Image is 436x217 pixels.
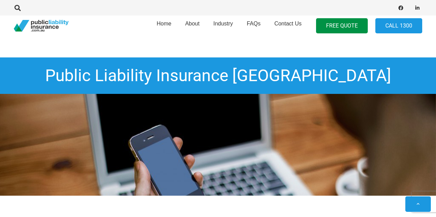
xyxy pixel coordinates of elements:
span: Contact Us [274,21,302,26]
span: Home [156,21,171,26]
a: Search [11,5,24,11]
a: FREE QUOTE [316,18,368,34]
span: Industry [213,21,233,26]
span: About [185,21,200,26]
a: Back to top [405,196,431,212]
a: Contact Us [267,13,308,38]
a: Call 1300 [375,18,422,34]
a: Facebook [396,3,406,13]
a: pli_logotransparent [14,20,69,32]
a: About [178,13,206,38]
a: Home [150,13,178,38]
span: FAQs [247,21,261,26]
a: Industry [206,13,240,38]
a: FAQs [240,13,267,38]
a: LinkedIn [413,3,422,13]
